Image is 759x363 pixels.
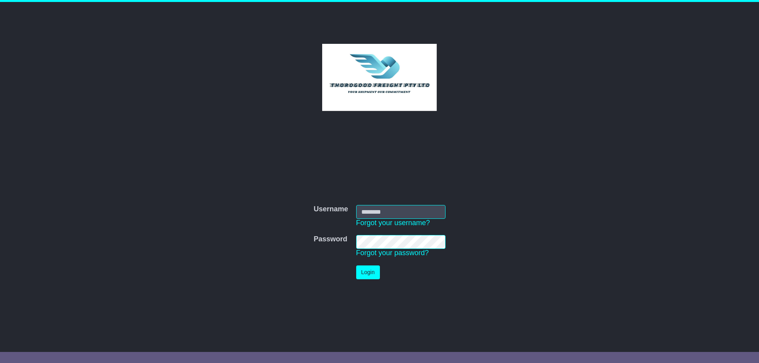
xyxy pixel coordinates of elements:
[313,235,347,244] label: Password
[356,219,430,227] a: Forgot your username?
[356,265,380,279] button: Login
[356,249,429,257] a: Forgot your password?
[322,44,437,111] img: Thorogood Freight Pty Ltd
[313,205,348,214] label: Username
